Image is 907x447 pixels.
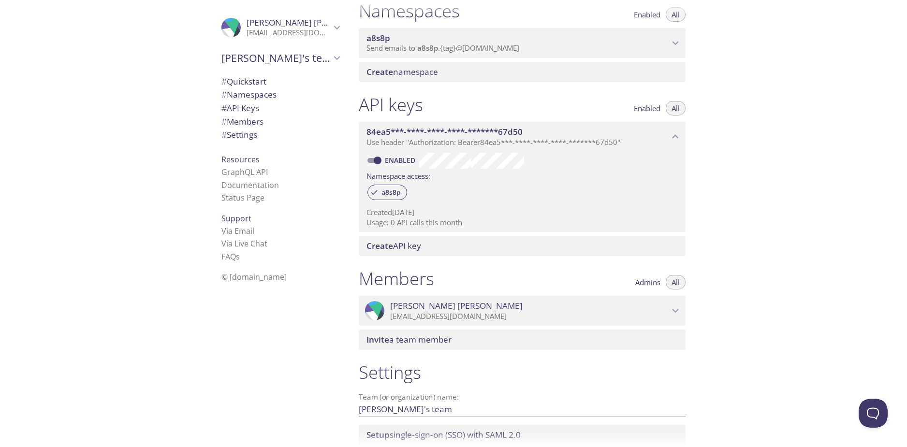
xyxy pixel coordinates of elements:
div: Create namespace [359,62,686,82]
a: Enabled [383,156,419,165]
span: Resources [221,154,260,165]
div: Create API Key [359,236,686,256]
div: a8s8p [367,185,407,200]
span: Settings [221,129,257,140]
span: # [221,76,227,87]
span: a8s8p [417,43,438,53]
h1: Settings [359,361,686,383]
div: Václav Duda [214,12,347,43]
span: Create [366,240,393,251]
div: Invite a team member [359,330,686,350]
span: Members [221,116,263,127]
span: # [221,89,227,100]
label: Team (or organization) name: [359,393,459,401]
p: [EMAIL_ADDRESS][DOMAIN_NAME] [390,312,669,321]
span: # [221,116,227,127]
span: Invite [366,334,389,345]
div: Quickstart [214,75,347,88]
span: a8s8p [376,188,407,197]
p: [EMAIL_ADDRESS][DOMAIN_NAME] [247,28,331,38]
span: Create [366,66,393,77]
button: All [666,275,686,289]
span: a team member [366,334,452,345]
span: Quickstart [221,76,266,87]
span: [PERSON_NAME] [PERSON_NAME] [390,301,523,311]
div: Setup SSO [359,425,686,445]
div: Václav's team [214,45,347,71]
div: a8s8p namespace [359,28,686,58]
p: Created [DATE] [366,207,678,217]
div: Václav Duda [359,296,686,326]
span: a8s8p [366,32,390,43]
iframe: Help Scout Beacon - Open [859,399,888,428]
div: Members [214,115,347,129]
span: # [221,102,227,114]
div: Team Settings [214,128,347,142]
a: Status Page [221,192,264,203]
span: Send emails to . {tag} @[DOMAIN_NAME] [366,43,519,53]
span: [PERSON_NAME] [PERSON_NAME] [247,17,379,28]
span: s [236,251,240,262]
label: Namespace access: [366,169,430,183]
button: Admins [629,275,666,289]
h1: Members [359,268,434,289]
span: API key [366,240,421,251]
span: namespace [366,66,438,77]
div: Namespaces [214,88,347,101]
a: Via Email [221,226,254,236]
a: Documentation [221,180,279,190]
button: Enabled [628,101,666,115]
span: Namespaces [221,89,277,100]
button: All [666,101,686,115]
p: Usage: 0 API calls this month [366,217,678,228]
div: API Keys [214,101,347,115]
a: Via Live Chat [221,238,267,249]
span: API Keys [221,102,259,114]
a: FAQ [221,251,240,262]
h1: API keys [359,94,423,115]
span: [PERSON_NAME]'s team [221,51,331,65]
span: Support [221,213,251,224]
a: GraphQL API [221,167,268,177]
span: # [221,129,227,140]
span: © [DOMAIN_NAME] [221,272,287,282]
